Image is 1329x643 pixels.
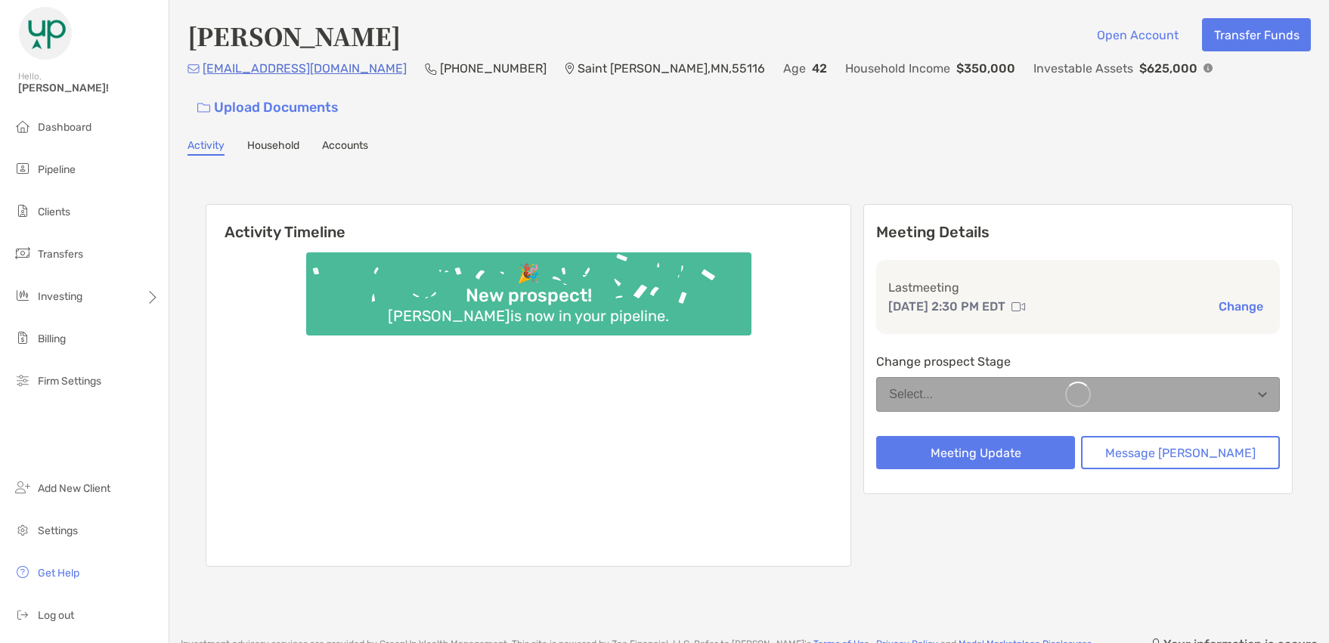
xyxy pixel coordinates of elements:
[206,205,850,241] h6: Activity Timeline
[565,63,575,75] img: Location Icon
[511,263,546,285] div: 🎉
[38,524,78,537] span: Settings
[876,352,1280,371] p: Change prospect Stage
[187,18,401,53] h4: [PERSON_NAME]
[18,82,160,94] span: [PERSON_NAME]!
[876,436,1075,469] button: Meeting Update
[1214,298,1268,314] button: Change
[956,59,1015,78] p: $350,000
[1033,59,1133,78] p: Investable Assets
[14,202,32,220] img: clients icon
[14,244,32,262] img: transfers icon
[14,117,32,135] img: dashboard icon
[197,103,210,113] img: button icon
[38,290,82,303] span: Investing
[1202,18,1311,51] button: Transfer Funds
[18,6,73,60] img: Zoe Logo
[322,139,368,156] a: Accounts
[14,286,32,304] img: investing icon
[203,59,407,78] p: [EMAIL_ADDRESS][DOMAIN_NAME]
[38,121,91,134] span: Dashboard
[14,478,32,496] img: add_new_client icon
[888,297,1005,316] p: [DATE] 2:30 PM EDT
[1085,18,1190,51] button: Open Account
[38,567,79,580] span: Get Help
[187,91,349,124] a: Upload Documents
[876,223,1280,242] p: Meeting Details
[38,609,74,622] span: Log out
[187,64,200,73] img: Email Icon
[38,482,110,495] span: Add New Client
[1139,59,1197,78] p: $625,000
[38,332,66,345] span: Billing
[14,521,32,539] img: settings icon
[783,59,806,78] p: Age
[38,206,70,218] span: Clients
[1011,301,1025,313] img: communication type
[460,285,598,307] div: New prospect!
[14,605,32,623] img: logout icon
[14,329,32,347] img: billing icon
[888,278,1268,297] p: Last meeting
[247,139,299,156] a: Household
[845,59,950,78] p: Household Income
[306,252,751,323] img: Confetti
[38,248,83,261] span: Transfers
[382,307,675,325] div: [PERSON_NAME] is now in your pipeline.
[14,371,32,389] img: firm-settings icon
[14,563,32,581] img: get-help icon
[1081,436,1280,469] button: Message [PERSON_NAME]
[1204,63,1213,73] img: Info Icon
[440,59,547,78] p: [PHONE_NUMBER]
[578,59,765,78] p: Saint [PERSON_NAME] , MN , 55116
[38,163,76,176] span: Pipeline
[425,63,437,75] img: Phone Icon
[14,159,32,178] img: pipeline icon
[812,59,827,78] p: 42
[38,375,101,388] span: Firm Settings
[187,139,225,156] a: Activity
